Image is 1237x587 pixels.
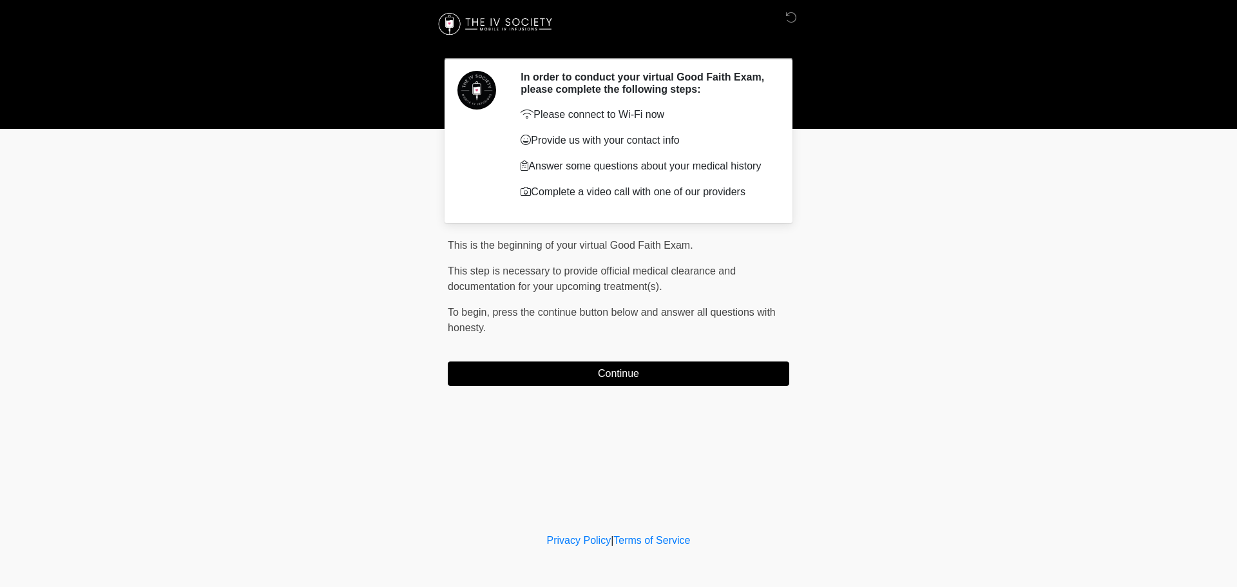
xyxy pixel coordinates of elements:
span: To begin, ﻿﻿﻿﻿﻿﻿﻿press the continue button below and answer all questions with honesty. [448,307,776,333]
p: Answer some questions about your medical history [521,159,770,174]
p: Complete a video call with one of our providers [521,184,770,200]
span: This is the beginning of your virtual Good Faith Exam. [448,240,693,251]
img: The IV Society Logo [435,10,558,39]
h2: In order to conduct your virtual Good Faith Exam, please complete the following steps: [521,71,770,95]
span: This step is necessary to provide official medical clearance and documentation for your upcoming ... [448,265,736,292]
p: Provide us with your contact info [521,133,770,148]
a: | [611,535,613,546]
a: Terms of Service [613,535,690,546]
p: Please connect to Wi-Fi now [521,107,770,122]
a: Privacy Policy [547,535,611,546]
img: Agent Avatar [457,71,496,110]
button: Continue [448,361,789,386]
